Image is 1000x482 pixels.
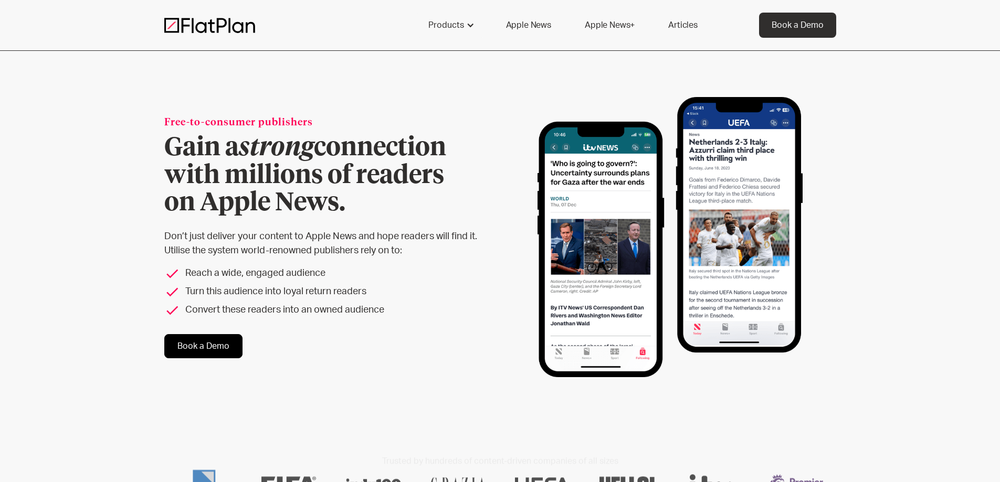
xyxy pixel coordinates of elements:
[759,13,836,38] a: Book a Demo
[164,266,496,281] li: Reach a wide, engaged audience
[164,285,496,299] li: Turn this audience into loyal return readers
[164,134,496,217] h1: Gain a connection with millions of readers on Apple News.
[493,13,564,38] a: Apple News
[428,19,464,31] div: Products
[164,334,243,358] a: Book a Demo
[572,13,647,38] a: Apple News+
[164,116,496,130] div: Free-to-consumer publishers
[164,303,496,317] li: Convert these readers into an owned audience
[656,13,710,38] a: Articles
[164,230,496,258] p: Don’t just deliver your content to Apple News and hope readers will find it. Utilise the system w...
[416,13,485,38] div: Products
[772,19,824,31] div: Book a Demo
[164,456,836,466] h2: Trusted by hundreds of content-driven companies of all sizes
[239,135,314,160] em: strong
